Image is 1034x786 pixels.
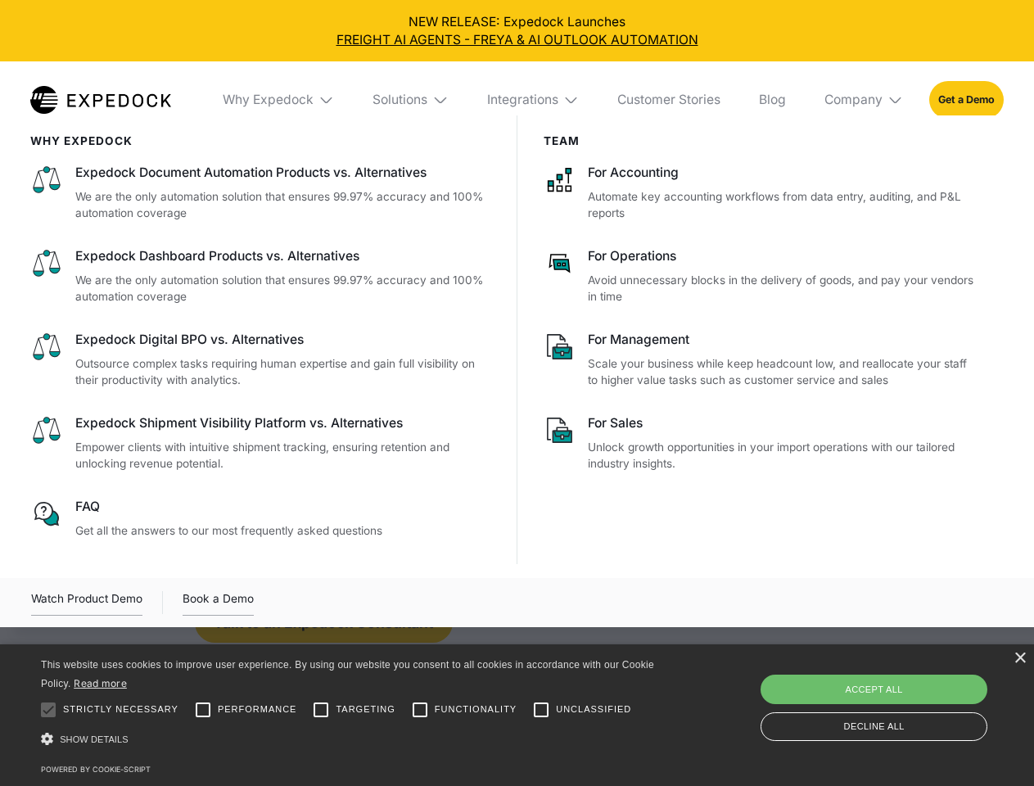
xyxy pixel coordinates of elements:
div: Expedock Digital BPO vs. Alternatives [75,331,491,349]
div: Integrations [474,61,592,138]
a: Powered by cookie-script [41,765,151,774]
div: Expedock Document Automation Products vs. Alternatives [75,164,491,182]
a: Get a Demo [929,81,1004,118]
a: Customer Stories [604,61,733,138]
span: Functionality [435,702,517,716]
div: For Sales [588,414,978,432]
a: FAQGet all the answers to our most frequently asked questions [30,498,491,539]
div: For Management [588,331,978,349]
div: Integrations [487,92,558,108]
iframe: Chat Widget [761,609,1034,786]
div: NEW RELEASE: Expedock Launches [13,13,1022,49]
a: open lightbox [31,589,142,616]
p: Get all the answers to our most frequently asked questions [75,522,491,540]
div: For Operations [588,247,978,265]
p: We are the only automation solution that ensures 99.97% accuracy and 100% automation coverage [75,272,491,305]
span: Show details [60,734,129,744]
p: Outsource complex tasks requiring human expertise and gain full visibility on their productivity ... [75,355,491,389]
div: Expedock Shipment Visibility Platform vs. Alternatives [75,414,491,432]
div: Expedock Dashboard Products vs. Alternatives [75,247,491,265]
div: Why Expedock [210,61,347,138]
a: For AccountingAutomate key accounting workflows from data entry, auditing, and P&L reports [544,164,978,222]
a: Blog [746,61,798,138]
div: FAQ [75,498,491,516]
div: WHy Expedock [30,134,491,147]
span: Strictly necessary [63,702,178,716]
a: Expedock Shipment Visibility Platform vs. AlternativesEmpower clients with intuitive shipment tra... [30,414,491,472]
p: Unlock growth opportunities in your import operations with our tailored industry insights. [588,439,978,472]
div: Watch Product Demo [31,589,142,616]
div: For Accounting [588,164,978,182]
div: Company [824,92,883,108]
p: Automate key accounting workflows from data entry, auditing, and P&L reports [588,188,978,222]
p: We are the only automation solution that ensures 99.97% accuracy and 100% automation coverage [75,188,491,222]
a: FREIGHT AI AGENTS - FREYA & AI OUTLOOK AUTOMATION [13,31,1022,49]
span: This website uses cookies to improve user experience. By using our website you consent to all coo... [41,659,654,689]
a: For OperationsAvoid unnecessary blocks in the delivery of goods, and pay your vendors in time [544,247,978,305]
div: Solutions [373,92,427,108]
div: Why Expedock [223,92,314,108]
div: Show details [41,729,660,751]
span: Targeting [336,702,395,716]
p: Scale your business while keep headcount low, and reallocate your staff to higher value tasks suc... [588,355,978,389]
a: For ManagementScale your business while keep headcount low, and reallocate your staff to higher v... [544,331,978,389]
a: Expedock Document Automation Products vs. AlternativesWe are the only automation solution that en... [30,164,491,222]
p: Empower clients with intuitive shipment tracking, ensuring retention and unlocking revenue potent... [75,439,491,472]
a: Read more [74,677,127,689]
div: Team [544,134,978,147]
p: Avoid unnecessary blocks in the delivery of goods, and pay your vendors in time [588,272,978,305]
div: Company [811,61,916,138]
div: Solutions [360,61,462,138]
span: Performance [218,702,297,716]
a: Book a Demo [183,589,254,616]
a: Expedock Dashboard Products vs. AlternativesWe are the only automation solution that ensures 99.9... [30,247,491,305]
a: For SalesUnlock growth opportunities in your import operations with our tailored industry insights. [544,414,978,472]
span: Unclassified [556,702,631,716]
a: Expedock Digital BPO vs. AlternativesOutsource complex tasks requiring human expertise and gain f... [30,331,491,389]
